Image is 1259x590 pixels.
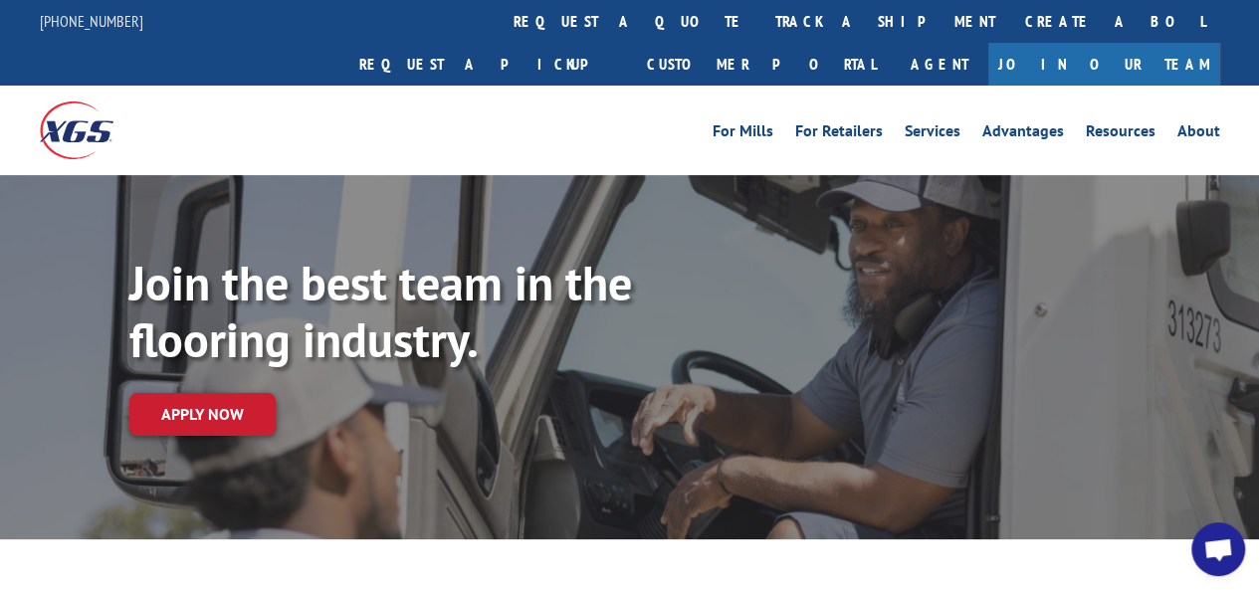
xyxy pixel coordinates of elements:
[129,393,276,436] a: Apply now
[982,123,1064,145] a: Advantages
[891,43,988,86] a: Agent
[1086,123,1155,145] a: Resources
[795,123,883,145] a: For Retailers
[40,11,143,31] a: [PHONE_NUMBER]
[905,123,960,145] a: Services
[632,43,891,86] a: Customer Portal
[1191,522,1245,576] a: Open chat
[129,252,632,371] strong: Join the best team in the flooring industry.
[344,43,632,86] a: Request a pickup
[713,123,773,145] a: For Mills
[1177,123,1220,145] a: About
[988,43,1220,86] a: Join Our Team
